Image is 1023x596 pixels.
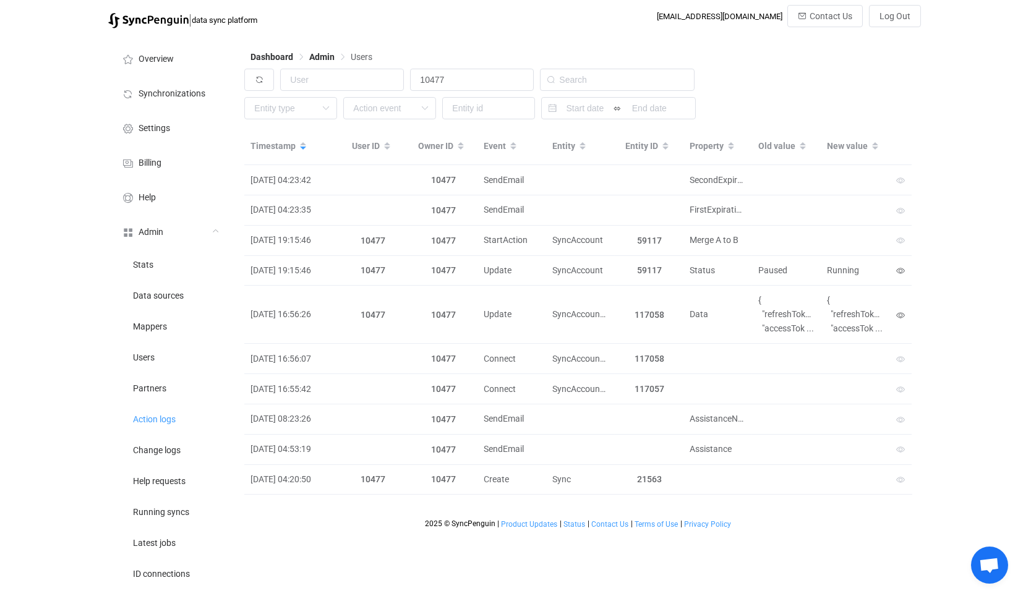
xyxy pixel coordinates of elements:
[477,472,546,487] div: Create
[133,508,189,517] span: Running syncs
[133,291,184,301] span: Data sources
[431,472,456,487] a: 10477
[244,263,337,278] div: [DATE] 19:15:46
[635,308,664,322] a: 117058
[108,41,232,75] a: Overview
[588,519,589,528] span: |
[591,520,630,529] a: Contact Us
[869,5,921,27] button: Log Out
[244,173,337,187] div: [DATE] 04:23:42
[683,442,751,456] div: Assistance
[477,233,546,247] div: StartAction
[108,11,257,28] a: |data sync platform
[244,472,337,487] div: [DATE] 04:20:50
[108,249,232,279] a: Stats
[139,158,161,168] span: Billing
[108,372,232,403] a: Partners
[683,307,751,321] div: Data
[280,69,404,91] input: User
[250,53,372,61] div: Breadcrumb
[244,97,337,119] input: Entity type
[560,100,611,117] input: Start date
[635,352,664,366] a: 117058
[546,307,614,321] div: SyncAccountDataSource
[189,11,192,28] span: |
[635,382,664,396] span: 117057
[477,382,546,396] div: Connect
[133,569,190,579] span: ID connections
[431,412,456,427] span: 10477
[337,136,409,157] div: User ID
[758,265,787,275] span: Paused
[827,265,859,275] span: Running
[431,263,456,278] a: 10477
[683,412,751,426] div: AssistanceNoActiveSync
[477,442,546,456] div: SendEmail
[133,477,186,487] span: Help requests
[361,263,385,278] a: 10477
[592,520,629,529] span: Contact Us
[431,352,456,366] span: 10477
[546,352,614,366] div: SyncAccountDataSource
[139,124,170,134] span: Settings
[540,69,695,91] input: Search
[546,136,615,157] div: Entity
[431,308,456,322] a: 10477
[477,352,546,366] div: Connect
[244,442,337,456] div: [DATE] 04:53:19
[637,263,662,278] a: 59117
[497,519,499,528] span: |
[309,52,335,62] span: Admin
[680,519,682,528] span: |
[810,11,852,21] span: Contact Us
[685,520,732,529] span: Privacy Policy
[615,136,683,157] div: Entity ID
[684,520,732,529] a: Privacy Policy
[133,539,176,548] span: Latest jobs
[477,136,546,157] div: Event
[502,520,558,529] span: Product Updates
[637,472,662,487] span: 21563
[244,233,337,247] div: [DATE] 19:15:46
[409,136,477,157] div: Owner ID
[787,5,863,27] button: Contact Us
[442,97,535,119] input: Entity id
[361,472,385,487] a: 10477
[971,547,1008,584] div: Open chat
[683,136,752,157] div: Property
[108,403,232,434] a: Action logs
[108,145,232,179] a: Billing
[683,263,751,278] div: Status
[361,308,385,322] span: 10477
[133,415,176,425] span: Action logs
[477,412,546,426] div: SendEmail
[108,496,232,527] a: Running syncs
[244,307,337,321] div: [DATE] 16:56:26
[501,520,559,529] a: Product Updates
[431,173,456,187] a: 10477
[108,310,232,341] a: Mappers
[683,203,751,217] div: FirstExpirationReminder
[139,89,205,99] span: Synchronizations
[477,173,546,187] div: SendEmail
[431,382,456,396] a: 10477
[133,353,155,363] span: Users
[431,203,456,218] a: 10477
[108,75,232,110] a: Synchronizations
[108,279,232,310] a: Data sources
[431,234,456,248] a: 10477
[637,234,662,248] a: 59117
[431,443,456,457] a: 10477
[563,520,586,529] a: Status
[631,519,633,528] span: |
[133,260,153,270] span: Stats
[477,263,546,278] div: Update
[361,234,385,248] a: 10477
